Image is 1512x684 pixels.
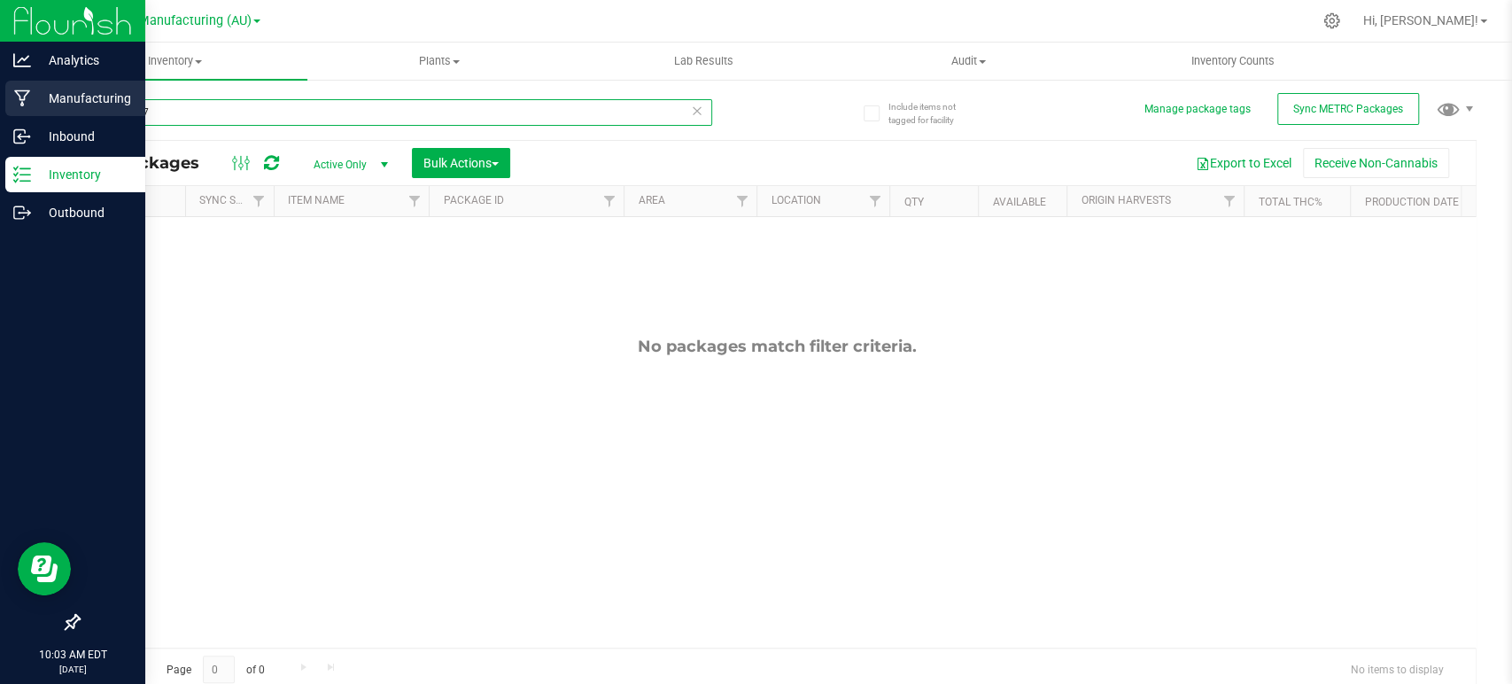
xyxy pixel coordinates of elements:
a: Available [992,196,1045,208]
a: Total THC% [1258,196,1322,208]
span: All Packages [92,153,217,173]
a: Production Date [1364,196,1458,208]
a: Item Name [288,194,345,206]
a: Location [771,194,820,206]
p: Inventory [31,164,137,185]
p: Analytics [31,50,137,71]
inline-svg: Analytics [13,51,31,69]
iframe: Resource center [18,542,71,595]
input: Search Package ID, Item Name, SKU, Lot or Part Number... [78,99,712,126]
p: 10:03 AM EDT [8,647,137,663]
span: Sync METRC Packages [1293,103,1403,115]
a: Sync Status [199,194,268,206]
button: Export to Excel [1184,148,1303,178]
a: Inventory Counts [1100,43,1365,80]
a: Filter [1214,186,1244,216]
a: Filter [399,186,429,216]
inline-svg: Inbound [13,128,31,145]
span: Inventory Counts [1167,53,1299,69]
button: Bulk Actions [412,148,510,178]
span: Page of 0 [151,656,279,683]
span: Hi, [PERSON_NAME]! [1363,13,1478,27]
a: Lab Results [571,43,836,80]
a: Filter [594,186,624,216]
span: No items to display [1337,656,1458,682]
button: Sync METRC Packages [1277,93,1419,125]
a: Filter [244,186,274,216]
a: Inventory [43,43,307,80]
inline-svg: Manufacturing [13,89,31,107]
span: Include items not tagged for facility [888,100,976,127]
span: Audit [837,53,1100,69]
span: Inventory [43,53,307,69]
button: Manage package tags [1144,102,1251,117]
span: Plants [308,53,571,69]
a: Package ID [443,194,503,206]
span: Lab Results [650,53,757,69]
p: Inbound [31,126,137,147]
span: Stash Manufacturing (AU) [102,13,252,28]
button: Receive Non-Cannabis [1303,148,1449,178]
a: Filter [860,186,889,216]
p: [DATE] [8,663,137,676]
div: No packages match filter criteria. [79,337,1476,356]
a: Audit [836,43,1101,80]
span: Bulk Actions [423,156,499,170]
inline-svg: Outbound [13,204,31,222]
a: Origin Harvests [1081,194,1170,206]
p: Outbound [31,202,137,223]
a: Plants [307,43,572,80]
a: Qty [903,196,923,208]
p: Manufacturing [31,88,137,109]
a: Filter [727,186,756,216]
a: Area [638,194,664,206]
span: Clear [691,99,703,122]
div: Manage settings [1321,12,1343,29]
inline-svg: Inventory [13,166,31,183]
